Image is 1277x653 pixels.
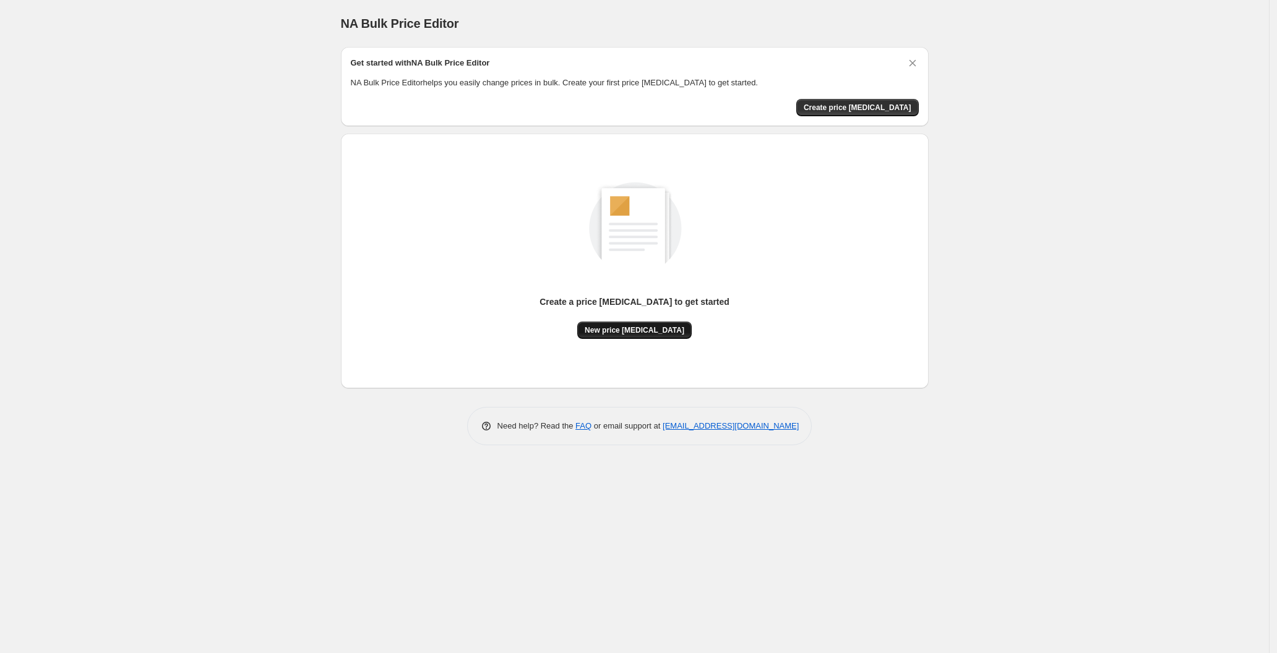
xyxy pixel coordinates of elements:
[663,421,799,430] a: [EMAIL_ADDRESS][DOMAIN_NAME]
[351,77,919,89] p: NA Bulk Price Editor helps you easily change prices in bulk. Create your first price [MEDICAL_DAT...
[577,322,692,339] button: New price [MEDICAL_DATA]
[591,421,663,430] span: or email support at
[796,99,919,116] button: Create price change job
[351,57,490,69] h2: Get started with NA Bulk Price Editor
[341,17,459,30] span: NA Bulk Price Editor
[497,421,576,430] span: Need help? Read the
[540,296,729,308] p: Create a price [MEDICAL_DATA] to get started
[575,421,591,430] a: FAQ
[804,103,911,113] span: Create price [MEDICAL_DATA]
[585,325,684,335] span: New price [MEDICAL_DATA]
[906,57,919,69] button: Dismiss card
